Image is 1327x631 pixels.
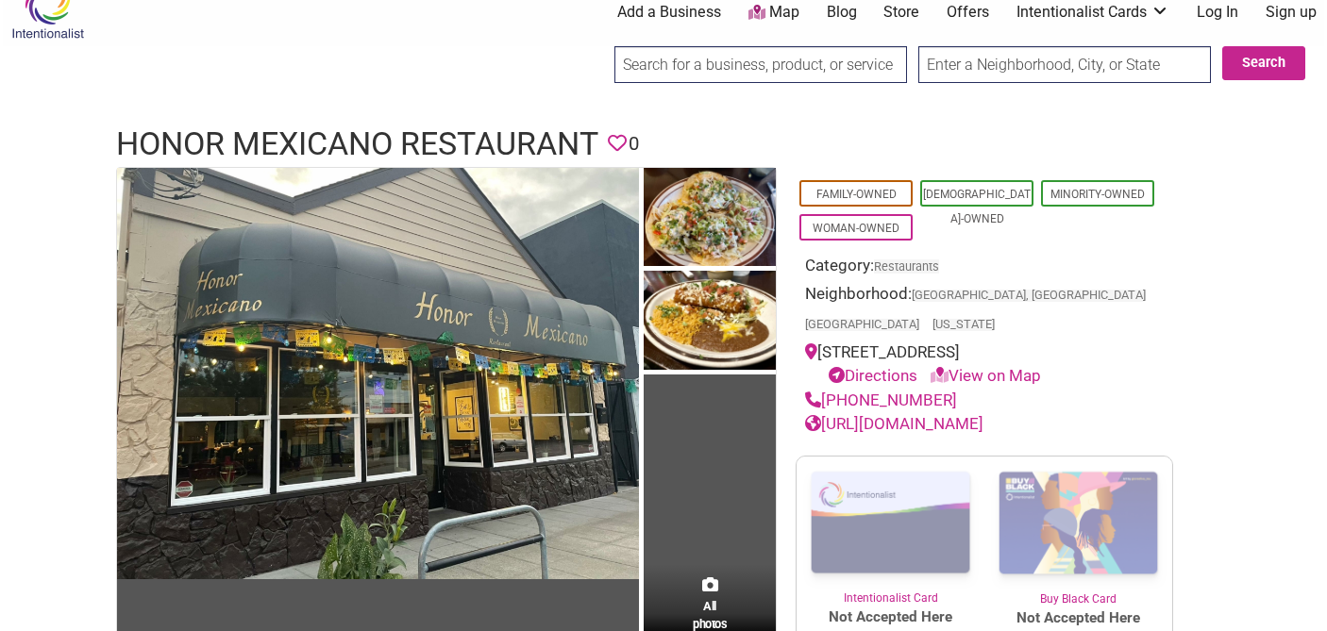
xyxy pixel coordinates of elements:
input: Search for a business, product, or service [614,46,907,83]
div: Neighborhood: [805,282,1164,340]
img: Buy Black Card [984,457,1172,590]
span: [GEOGRAPHIC_DATA] [805,319,919,331]
div: [STREET_ADDRESS] [805,340,1164,389]
h1: Honor Mexicano Restaurant [116,122,598,167]
input: Enter a Neighborhood, City, or State [918,46,1211,83]
a: Blog [827,2,857,23]
span: Not Accepted Here [984,607,1172,629]
a: Add a Business [617,2,721,23]
a: Offers [947,2,989,23]
span: [GEOGRAPHIC_DATA], [GEOGRAPHIC_DATA] [912,290,1146,302]
a: Intentionalist Cards [1016,2,1169,23]
a: Directions [829,366,917,385]
span: 0 [629,129,639,158]
a: Restaurants [874,259,939,274]
button: Search [1222,46,1305,80]
a: Sign up [1266,2,1317,23]
a: View on Map [931,366,1041,385]
a: [URL][DOMAIN_NAME] [805,414,983,433]
a: [DEMOGRAPHIC_DATA]-Owned [923,188,1031,225]
a: Map [748,2,799,24]
span: Not Accepted Here [797,606,984,628]
a: Minority-Owned [1050,188,1145,201]
a: [PHONE_NUMBER] [805,390,957,409]
a: Log In [1197,2,1238,23]
a: Store [883,2,919,23]
img: Intentionalist Card [797,457,984,589]
a: Family-Owned [816,188,897,201]
a: Intentionalist Card [797,457,984,606]
a: Woman-Owned [813,222,899,235]
div: Category: [805,254,1164,283]
span: [US_STATE] [932,319,995,331]
a: Buy Black Card [984,457,1172,607]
